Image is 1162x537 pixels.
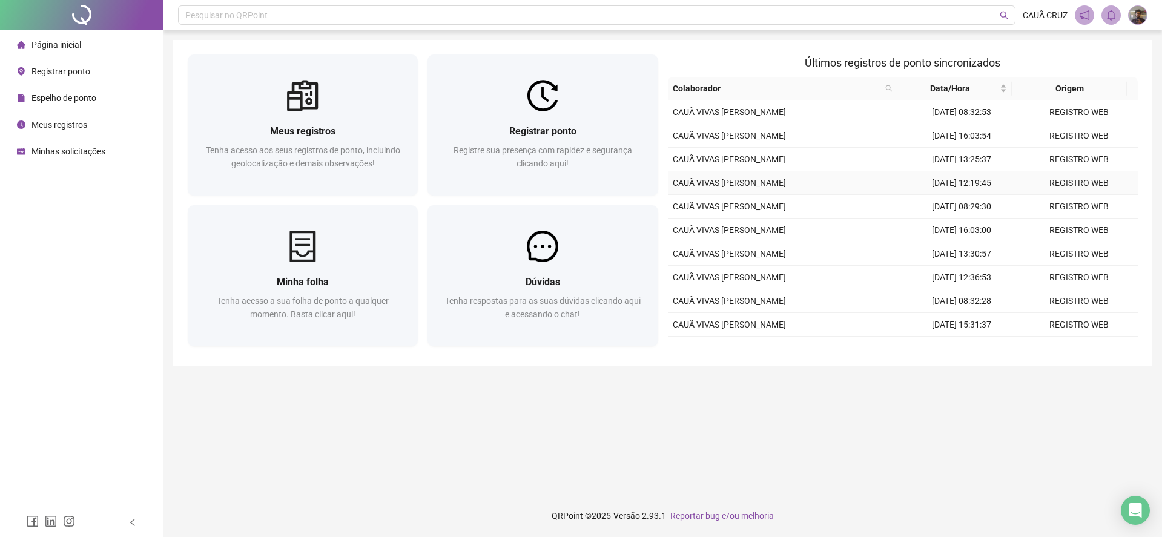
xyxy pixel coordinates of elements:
[31,93,96,103] span: Espelho de ponto
[1020,148,1138,171] td: REGISTRO WEB
[31,147,105,156] span: Minhas solicitações
[163,495,1162,537] footer: QRPoint © 2025 - 2.93.1 -
[673,320,786,329] span: CAUÃ VIVAS [PERSON_NAME]
[27,515,39,527] span: facebook
[1020,100,1138,124] td: REGISTRO WEB
[63,515,75,527] span: instagram
[903,195,1020,219] td: [DATE] 08:29:30
[903,289,1020,313] td: [DATE] 08:32:28
[903,171,1020,195] td: [DATE] 12:19:45
[427,205,658,346] a: DúvidasTenha respostas para as suas dúvidas clicando aqui e acessando o chat!
[1020,124,1138,148] td: REGISTRO WEB
[509,125,576,137] span: Registrar ponto
[17,147,25,156] span: schedule
[1020,195,1138,219] td: REGISTRO WEB
[31,120,87,130] span: Meus registros
[1012,77,1127,100] th: Origem
[670,511,774,521] span: Reportar bug e/ou melhoria
[903,124,1020,148] td: [DATE] 16:03:54
[217,296,389,319] span: Tenha acesso a sua folha de ponto a qualquer momento. Basta clicar aqui!
[883,79,895,97] span: search
[885,85,893,92] span: search
[270,125,335,137] span: Meus registros
[903,148,1020,171] td: [DATE] 13:25:37
[903,100,1020,124] td: [DATE] 08:32:53
[17,120,25,129] span: clock-circle
[897,77,1012,100] th: Data/Hora
[903,219,1020,242] td: [DATE] 16:03:00
[31,67,90,76] span: Registrar ponto
[128,518,137,527] span: left
[17,94,25,102] span: file
[1020,313,1138,337] td: REGISTRO WEB
[1020,337,1138,360] td: REGISTRO WEB
[902,82,998,95] span: Data/Hora
[903,266,1020,289] td: [DATE] 12:36:53
[673,131,786,140] span: CAUÃ VIVAS [PERSON_NAME]
[673,272,786,282] span: CAUÃ VIVAS [PERSON_NAME]
[1020,171,1138,195] td: REGISTRO WEB
[1129,6,1147,24] img: 79327
[673,225,786,235] span: CAUÃ VIVAS [PERSON_NAME]
[673,178,786,188] span: CAUÃ VIVAS [PERSON_NAME]
[277,276,329,288] span: Minha folha
[1020,242,1138,266] td: REGISTRO WEB
[1106,10,1117,21] span: bell
[1079,10,1090,21] span: notification
[454,145,632,168] span: Registre sua presença com rapidez e segurança clicando aqui!
[445,296,641,319] span: Tenha respostas para as suas dúvidas clicando aqui e acessando o chat!
[805,56,1000,69] span: Últimos registros de ponto sincronizados
[1023,8,1068,22] span: CAUÃ CRUZ
[673,107,786,117] span: CAUÃ VIVAS [PERSON_NAME]
[526,276,560,288] span: Dúvidas
[673,202,786,211] span: CAUÃ VIVAS [PERSON_NAME]
[903,242,1020,266] td: [DATE] 13:30:57
[1020,219,1138,242] td: REGISTRO WEB
[673,82,880,95] span: Colaborador
[1020,289,1138,313] td: REGISTRO WEB
[673,296,786,306] span: CAUÃ VIVAS [PERSON_NAME]
[427,54,658,196] a: Registrar pontoRegistre sua presença com rapidez e segurança clicando aqui!
[31,40,81,50] span: Página inicial
[673,249,786,259] span: CAUÃ VIVAS [PERSON_NAME]
[903,313,1020,337] td: [DATE] 15:31:37
[1020,266,1138,289] td: REGISTRO WEB
[17,67,25,76] span: environment
[45,515,57,527] span: linkedin
[613,511,640,521] span: Versão
[673,154,786,164] span: CAUÃ VIVAS [PERSON_NAME]
[188,54,418,196] a: Meus registrosTenha acesso aos seus registros de ponto, incluindo geolocalização e demais observa...
[188,205,418,346] a: Minha folhaTenha acesso a sua folha de ponto a qualquer momento. Basta clicar aqui!
[206,145,400,168] span: Tenha acesso aos seus registros de ponto, incluindo geolocalização e demais observações!
[903,337,1020,360] td: [DATE] 14:19:40
[17,41,25,49] span: home
[1121,496,1150,525] div: Open Intercom Messenger
[1000,11,1009,20] span: search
